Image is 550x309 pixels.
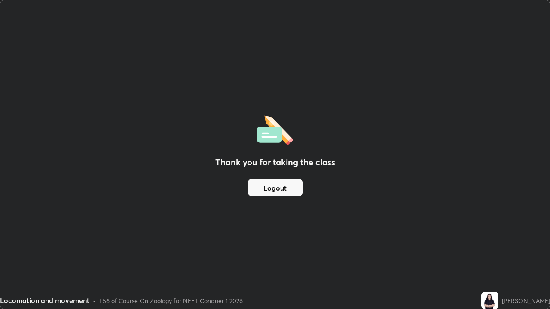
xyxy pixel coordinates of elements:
img: offlineFeedback.1438e8b3.svg [257,113,293,145]
div: • [93,296,96,305]
button: Logout [248,179,302,196]
img: 4fd67fc5b94046ecb744cb31cfcc79ad.jpg [481,292,498,309]
div: [PERSON_NAME] [502,296,550,305]
h2: Thank you for taking the class [215,156,335,169]
div: L56 of Course On Zoology for NEET Conquer 1 2026 [99,296,243,305]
